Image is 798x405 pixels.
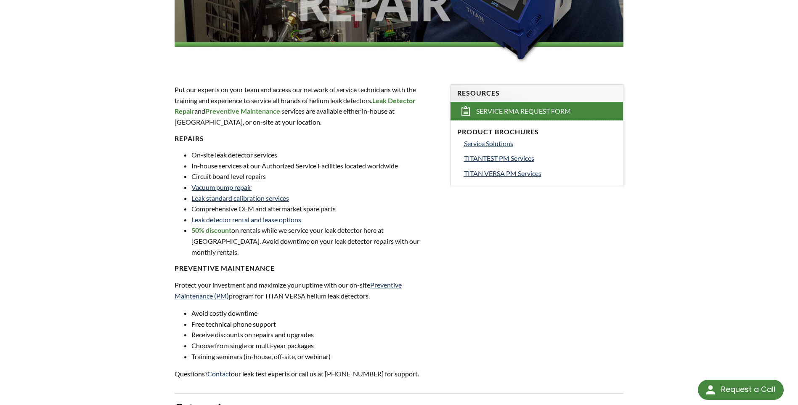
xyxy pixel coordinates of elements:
strong: 50% discount [191,226,231,234]
a: Preventive Maintenance (PM) [175,281,402,300]
h4: Product Brochures [457,128,616,136]
span: Service Solutions [464,139,513,147]
li: on rentals while we service your leak detector here at [GEOGRAPHIC_DATA]. Avoid downtime on your ... [191,225,440,257]
p: Questions? our leak test experts or call us at [PHONE_NUMBER] for support. [175,368,440,379]
a: TITANTEST PM Services [464,153,616,164]
li: Circuit board level repairs [191,171,440,182]
li: In-house services at our Authorized Service Facilities located worldwide [191,160,440,171]
div: Request a Call [721,380,775,399]
a: Contact [207,370,231,378]
span: TITAN VERSA PM Services [464,169,541,177]
li: Receive discounts on repairs and upgrades [191,329,440,340]
img: round button [704,383,717,397]
span: Service RMA Request Form [476,107,571,116]
a: Leak detector rental and lease options [191,216,301,224]
a: Service RMA Request Form [451,102,623,120]
a: Vacuum pump repair [191,183,252,191]
span: TITANTEST PM Services [464,154,534,162]
div: Request a Call [698,380,784,400]
li: Choose from single or multi-year packages [191,340,440,351]
li: Comprehensive OEM and aftermarket spare parts [191,203,440,214]
li: Avoid costly downtime [191,308,440,319]
li: Free technical phone support [191,319,440,330]
h4: Repairs [175,134,440,143]
p: Protect your investment and maximize your uptime with our on-site program for TITAN VERSA helium ... [175,280,440,301]
h4: Resources [457,89,616,98]
p: Put our experts on your team and access our network of service technicians with the training and ... [175,84,440,127]
a: Service Solutions [464,138,616,149]
li: Training seminars (in-house, off-site, or webinar) [191,351,440,362]
h4: Preventive maintenance [175,264,440,273]
strong: Preventive Maintenance [205,107,280,115]
a: Leak standard calibration services [191,194,289,202]
li: On-site leak detector services [191,149,440,160]
a: TITAN VERSA PM Services [464,168,616,179]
